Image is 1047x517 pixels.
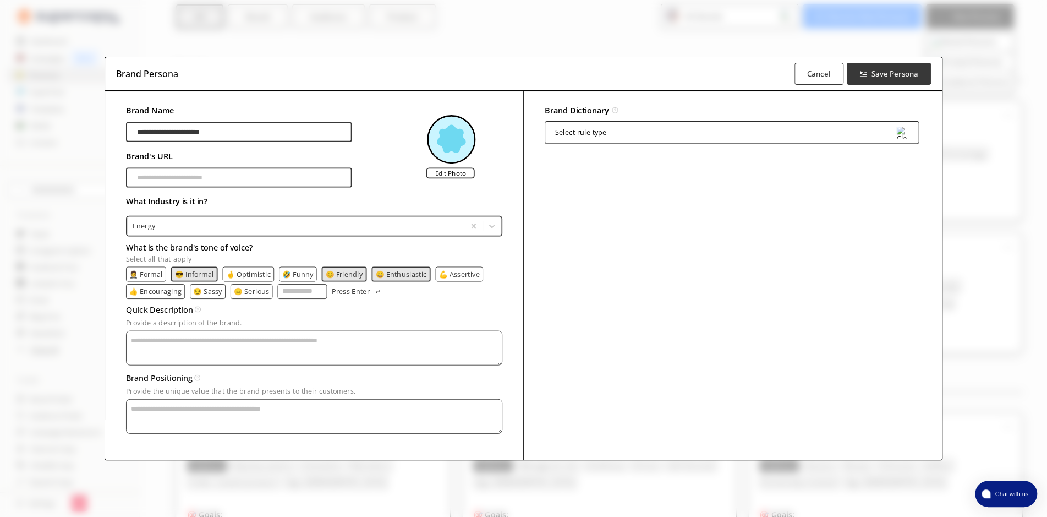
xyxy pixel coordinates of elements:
[847,63,931,85] button: Save Persona
[116,66,178,82] h3: Brand Persona
[794,63,843,85] button: Cancel
[126,240,502,254] h3: What is the brand's tone of voice?
[990,489,1030,498] span: Chat with us
[439,270,480,277] button: 💪 Assertive
[975,481,1037,507] button: atlas-launcher
[545,102,609,117] h2: Brand Dictionary
[375,290,381,292] img: Press Enter
[126,266,502,299] div: tone-text-list
[126,149,352,164] h2: Brand's URL
[427,115,475,163] img: Close
[126,103,352,118] h2: Brand Name
[226,270,271,277] button: 🤞 Optimistic
[126,122,352,142] input: brand-persona-input-input
[234,287,269,295] button: 😑 Serious
[126,254,502,262] p: Select all that apply
[126,302,193,317] h3: Quick Description
[332,284,382,298] button: Press Enter Press Enter
[278,284,327,298] input: tone-input
[130,270,163,277] button: 🤵 Formal
[194,287,222,295] button: 😏 Sassy
[283,270,314,277] button: 🤣 Funny
[126,330,502,365] textarea: textarea-textarea
[612,107,618,113] img: Tooltip Icon
[807,69,831,79] b: Cancel
[896,127,908,139] img: Close
[555,128,607,136] div: Select rule type
[194,374,200,380] img: Tooltip Icon
[126,399,502,433] textarea: textarea-textarea
[175,270,213,277] button: 😎 Informal
[126,319,502,326] p: Provide a description of the brand.
[332,287,370,295] p: Press Enter
[126,193,502,208] h2: What Industry is it in?
[871,69,918,79] b: Save Persona
[126,370,193,385] h3: Brand Positioning
[195,306,201,312] img: Tooltip Icon
[130,287,182,295] button: 👍 Encouraging
[126,387,502,394] p: Provide the unique value that the brand presents to their customers.
[326,270,363,277] button: 😊 Friendly
[126,167,352,187] input: brand-persona-input-input
[376,270,427,277] button: 😄 Enthusiastic
[426,167,475,178] label: Edit Photo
